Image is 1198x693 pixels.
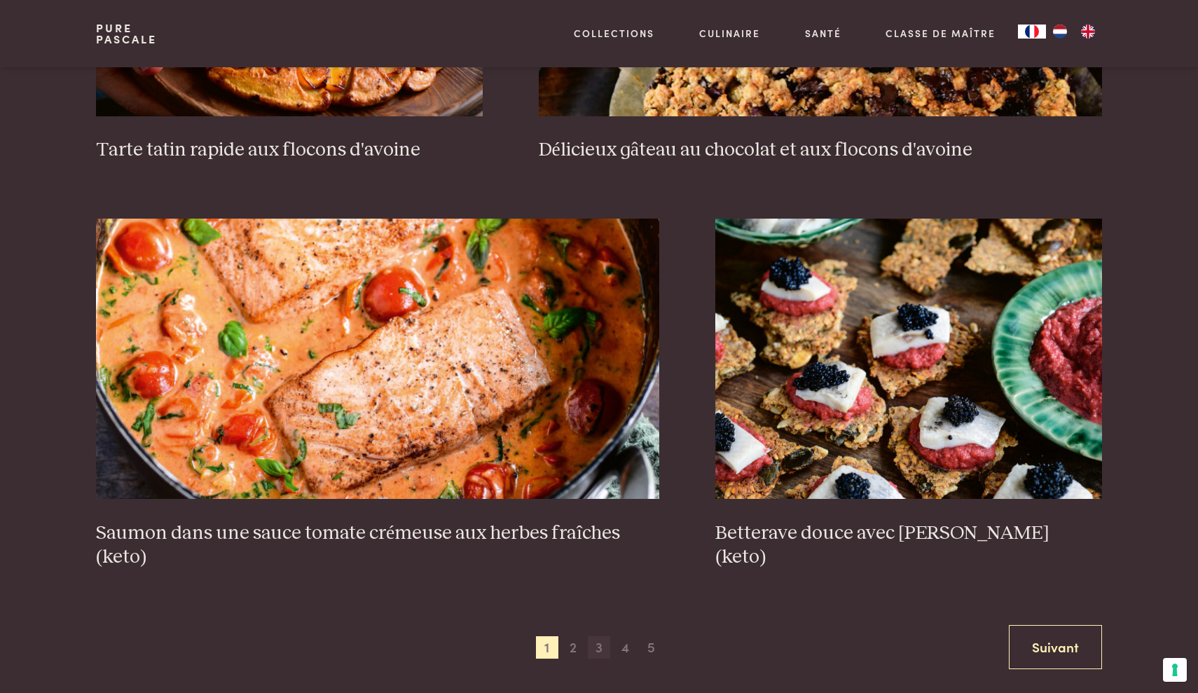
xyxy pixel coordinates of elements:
img: Saumon dans une sauce tomate crémeuse aux herbes fraîches (keto) [96,219,660,499]
a: Betterave douce avec hareng aigre (keto) Betterave douce avec [PERSON_NAME] (keto) [715,219,1102,570]
a: Culinaire [699,26,760,41]
h3: Saumon dans une sauce tomate crémeuse aux herbes fraîches (keto) [96,521,660,570]
span: 4 [614,636,636,659]
ul: Language list [1046,25,1102,39]
h3: Délicieux gâteau au chocolat et aux flocons d'avoine [539,138,1103,163]
a: NL [1046,25,1074,39]
span: 1 [536,636,558,659]
span: 2 [562,636,584,659]
a: EN [1074,25,1102,39]
a: Collections [574,26,654,41]
a: PurePascale [96,22,157,45]
a: Suivant [1009,625,1102,669]
a: Classe de maître [886,26,996,41]
button: Vos préférences en matière de consentement pour les technologies de suivi [1163,658,1187,682]
div: Language [1018,25,1046,39]
h3: Betterave douce avec [PERSON_NAME] (keto) [715,521,1102,570]
img: Betterave douce avec hareng aigre (keto) [715,219,1102,499]
aside: Language selected: Français [1018,25,1102,39]
a: FR [1018,25,1046,39]
a: Santé [805,26,841,41]
a: Saumon dans une sauce tomate crémeuse aux herbes fraîches (keto) Saumon dans une sauce tomate cré... [96,219,660,570]
span: 3 [588,636,610,659]
span: 5 [640,636,662,659]
h3: Tarte tatin rapide aux flocons d'avoine [96,138,483,163]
